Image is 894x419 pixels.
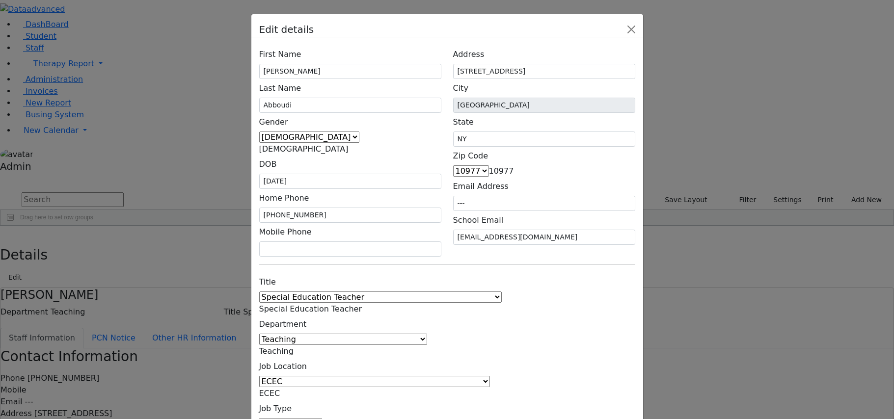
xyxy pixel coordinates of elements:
label: Home Phone [259,189,309,208]
label: Zip Code [453,147,488,165]
label: First Name [259,45,301,64]
span: ECEC [259,389,280,398]
h5: Edit details [259,22,314,37]
label: Mobile Phone [259,223,312,241]
label: Gender [259,113,288,131]
span: Special Education Teacher [259,304,362,314]
label: School Email [453,211,504,230]
span: 10977 [489,166,514,176]
label: Job Type [259,399,292,418]
input: Enter a location [453,64,635,79]
span: Teaching [259,346,294,356]
label: Last Name [259,79,301,98]
button: Close [623,22,639,37]
label: Address [453,45,485,64]
label: Department [259,315,307,334]
label: State [453,113,474,131]
span: Female [259,144,349,154]
label: Title [259,273,276,291]
label: DOB [259,155,277,174]
label: Job Location [259,357,307,376]
label: Email Address [453,177,509,196]
label: City [453,79,468,98]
